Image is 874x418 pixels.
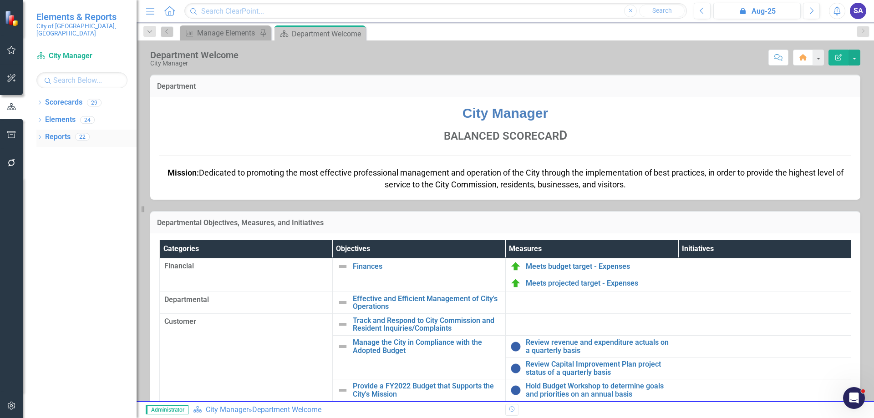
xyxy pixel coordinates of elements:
[182,27,257,39] a: Manage Elements
[150,50,239,60] div: Department Welcome
[510,363,521,374] img: No data
[526,360,674,376] a: Review Capital Improvement Plan project status of a quarterly basis
[45,132,71,142] a: Reports
[510,278,521,289] img: On Target
[353,295,501,311] a: Effective and Efficient Management of City's Operations
[353,382,501,398] a: Provide a FY2022 Budget that Supports the City's Mission
[146,405,188,414] span: Administrator
[444,128,567,143] span: D
[353,338,501,354] a: Manage the City in Compliance with the Adopted Budget
[157,82,854,91] h3: Department
[168,168,199,177] strong: Mission:
[193,405,498,415] div: »
[353,262,501,271] a: Finances
[87,99,102,106] div: 29
[160,258,333,292] td: Double-Click to Edit
[197,27,257,39] div: Manage Elements
[505,258,678,275] td: Double-Click to Edit Right Click for Context Menu
[526,382,674,398] a: Hold Budget Workshop to determine goals and priorities on an annual basis
[462,106,548,121] span: City Manager
[510,261,521,272] img: On Target
[157,219,854,227] h3: Departmental Objectives, Measures, and Initiatives
[337,319,348,330] img: Not Defined
[526,262,674,271] a: Meets budget target - Expenses
[292,28,363,40] div: Department Welcome
[168,168,844,189] span: Dedicated to promoting the most effective professional management and operation of the City throu...
[716,6,798,17] div: Aug-25
[45,97,82,108] a: Scorecards
[184,3,687,19] input: Search ClearPoint...
[652,7,672,14] span: Search
[160,292,333,313] td: Double-Click to Edit
[444,130,559,142] span: BALANCED SCORECAR
[337,297,348,308] img: Not Defined
[505,335,678,357] td: Double-Click to Edit Right Click for Context Menu
[843,387,865,409] iframe: Intercom live chat
[505,275,678,292] td: Double-Click to Edit Right Click for Context Menu
[36,72,127,88] input: Search Below...
[36,51,127,61] a: City Manager
[252,405,321,414] div: Department Welcome
[337,261,348,272] img: Not Defined
[164,261,328,272] span: Financial
[45,115,76,125] a: Elements
[36,22,127,37] small: City of [GEOGRAPHIC_DATA], [GEOGRAPHIC_DATA]
[505,379,678,401] td: Double-Click to Edit Right Click for Context Menu
[510,341,521,352] img: No data
[5,10,20,26] img: ClearPoint Strategy
[150,60,239,67] div: City Manager
[850,3,866,19] button: SA
[353,317,501,332] a: Track and Respond to City Commission and Resident Inquiries/Complaints
[510,385,521,396] img: No data
[526,279,674,287] a: Meets projected target - Expenses
[713,3,801,19] button: Aug-25
[164,317,328,327] span: Customer
[526,338,674,354] a: Review revenue and expenditure actuals on a quarterly basis
[206,405,249,414] a: City Manager
[639,5,685,17] button: Search
[36,11,127,22] span: Elements & Reports
[164,295,328,305] span: Departmental
[337,385,348,396] img: Not Defined
[337,341,348,352] img: Not Defined
[80,116,95,124] div: 24
[75,133,90,141] div: 22
[505,358,678,379] td: Double-Click to Edit Right Click for Context Menu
